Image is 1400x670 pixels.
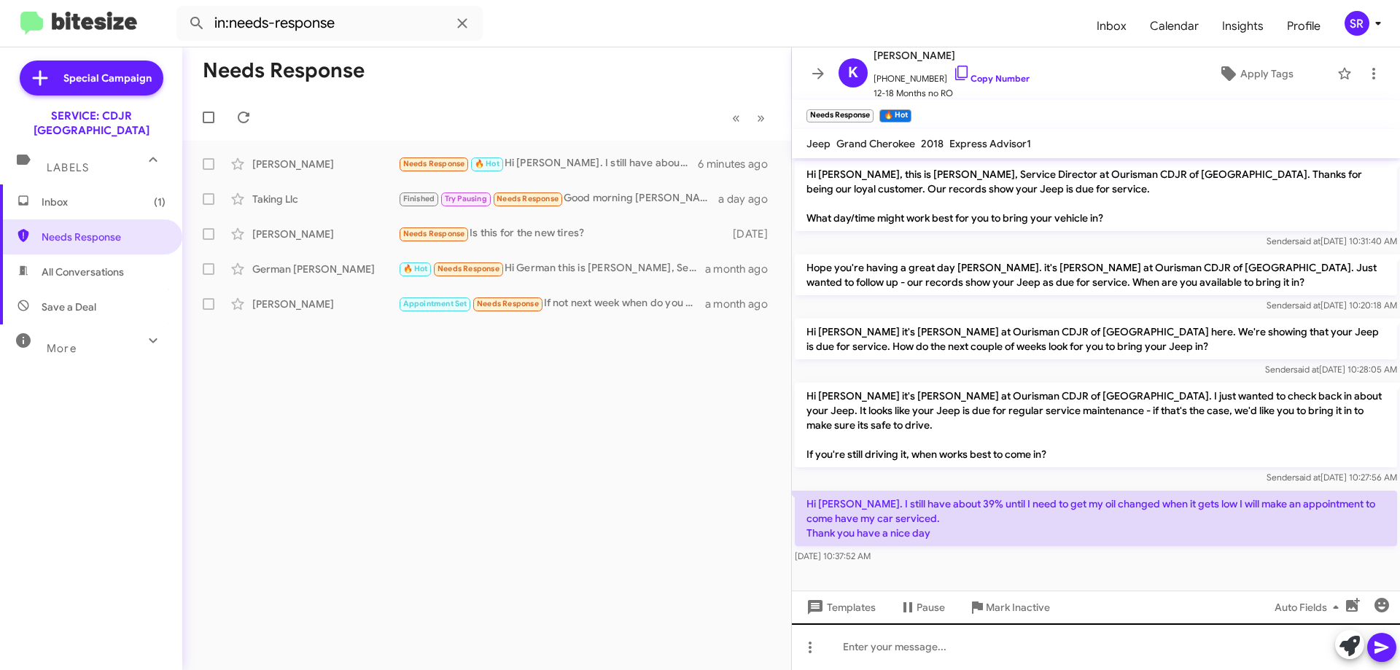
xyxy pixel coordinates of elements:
[1263,594,1356,620] button: Auto Fields
[986,594,1050,620] span: Mark Inactive
[403,159,465,168] span: Needs Response
[757,109,765,127] span: »
[795,319,1397,359] p: Hi [PERSON_NAME] it's [PERSON_NAME] at Ourisman CDJR of [GEOGRAPHIC_DATA] here. We're showing tha...
[792,594,887,620] button: Templates
[879,109,911,122] small: 🔥 Hot
[806,137,831,150] span: Jeep
[1267,472,1397,483] span: Sender [DATE] 10:27:56 AM
[1295,300,1321,311] span: said at
[403,194,435,203] span: Finished
[795,161,1397,231] p: Hi [PERSON_NAME], this is [PERSON_NAME], Service Director at Ourisman CDJR of [GEOGRAPHIC_DATA]. ...
[398,190,718,207] div: Good morning [PERSON_NAME], I never received a call back from you guys. I need my vehicle to be d...
[403,299,467,308] span: Appointment Set
[1267,300,1397,311] span: Sender [DATE] 10:20:18 AM
[795,550,871,561] span: [DATE] 10:37:52 AM
[47,161,89,174] span: Labels
[748,103,774,133] button: Next
[1275,5,1332,47] a: Profile
[445,194,487,203] span: Try Pausing
[705,262,779,276] div: a month ago
[42,195,166,209] span: Inbox
[398,260,705,277] div: Hi German this is [PERSON_NAME], Service Director at Ourisman CDJR of [GEOGRAPHIC_DATA]. Just wan...
[698,157,779,171] div: 6 minutes ago
[403,264,428,273] span: 🔥 Hot
[1240,61,1294,87] span: Apply Tags
[398,225,726,242] div: Is this for the new tires?
[1345,11,1369,36] div: SR
[203,59,365,82] h1: Needs Response
[732,109,740,127] span: «
[1210,5,1275,47] a: Insights
[252,157,398,171] div: [PERSON_NAME]
[1295,235,1321,246] span: said at
[475,159,499,168] span: 🔥 Hot
[705,297,779,311] div: a month ago
[957,594,1062,620] button: Mark Inactive
[1181,61,1330,87] button: Apply Tags
[1265,364,1397,375] span: Sender [DATE] 10:28:05 AM
[795,491,1397,546] p: Hi [PERSON_NAME]. I still have about 39% until I need to get my oil changed when it gets low I wi...
[848,61,858,85] span: K
[1294,364,1319,375] span: said at
[795,254,1397,295] p: Hope you're having a great day [PERSON_NAME]. it's [PERSON_NAME] at Ourisman CDJR of [GEOGRAPHIC_...
[154,195,166,209] span: (1)
[718,192,779,206] div: a day ago
[1275,594,1345,620] span: Auto Fields
[1295,472,1321,483] span: said at
[804,594,876,620] span: Templates
[1138,5,1210,47] a: Calendar
[403,229,465,238] span: Needs Response
[1085,5,1138,47] a: Inbox
[176,6,483,41] input: Search
[252,262,398,276] div: German [PERSON_NAME]
[874,64,1030,86] span: [PHONE_NUMBER]
[63,71,152,85] span: Special Campaign
[795,383,1397,467] p: Hi [PERSON_NAME] it's [PERSON_NAME] at Ourisman CDJR of [GEOGRAPHIC_DATA]. I just wanted to check...
[437,264,499,273] span: Needs Response
[42,300,96,314] span: Save a Deal
[723,103,749,133] button: Previous
[887,594,957,620] button: Pause
[477,299,539,308] span: Needs Response
[1267,235,1397,246] span: Sender [DATE] 10:31:40 AM
[398,155,698,172] div: Hi [PERSON_NAME]. I still have about 39% until I need to get my oil changed when it gets low I wi...
[874,86,1030,101] span: 12-18 Months no RO
[252,297,398,311] div: [PERSON_NAME]
[949,137,1031,150] span: Express Advisor1
[953,73,1030,84] a: Copy Number
[874,47,1030,64] span: [PERSON_NAME]
[836,137,915,150] span: Grand Cherokee
[497,194,559,203] span: Needs Response
[806,109,874,122] small: Needs Response
[1332,11,1384,36] button: SR
[921,137,944,150] span: 2018
[47,342,77,355] span: More
[724,103,774,133] nav: Page navigation example
[42,265,124,279] span: All Conversations
[252,192,398,206] div: Taking Llc
[42,230,166,244] span: Needs Response
[252,227,398,241] div: [PERSON_NAME]
[726,227,779,241] div: [DATE]
[917,594,945,620] span: Pause
[20,61,163,96] a: Special Campaign
[398,295,705,312] div: If not next week when do you have availability? You had reached out to me to coordinate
